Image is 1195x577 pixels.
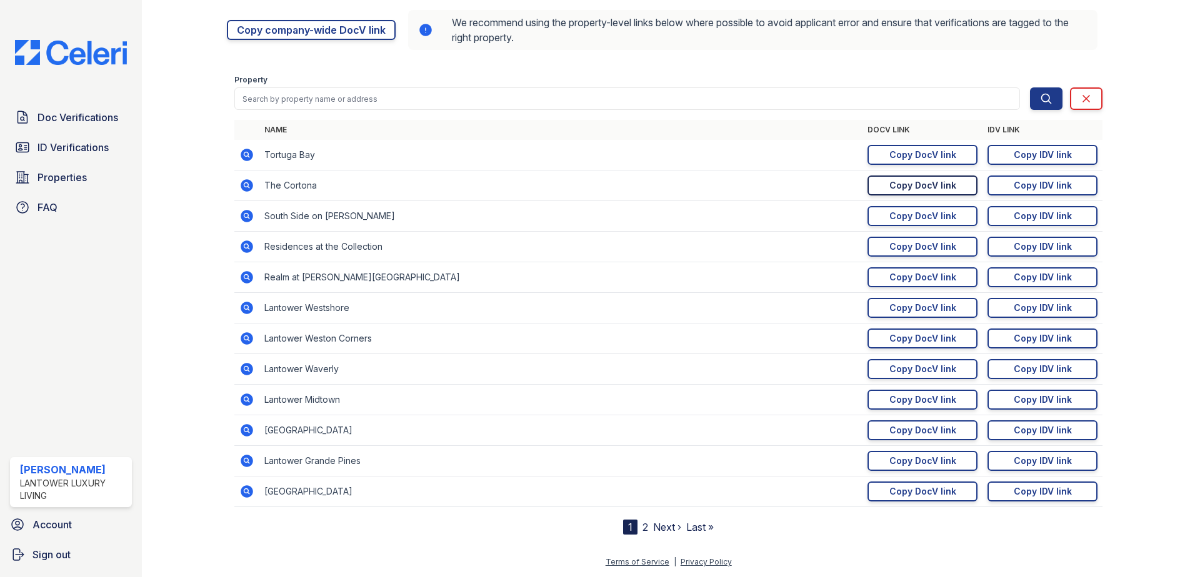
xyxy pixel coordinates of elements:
[1014,302,1072,314] div: Copy IDV link
[10,195,132,220] a: FAQ
[259,170,862,201] td: The Cortona
[1014,210,1072,222] div: Copy IDV link
[642,521,648,533] a: 2
[259,201,862,232] td: South Side on [PERSON_NAME]
[32,547,71,562] span: Sign out
[32,517,72,532] span: Account
[259,354,862,385] td: Lantower Waverly
[20,477,127,502] div: Lantower Luxury Living
[867,145,977,165] a: Copy DocV link
[889,424,956,436] div: Copy DocV link
[867,328,977,348] a: Copy DocV link
[987,328,1097,348] a: Copy IDV link
[867,481,977,501] a: Copy DocV link
[987,237,1097,257] a: Copy IDV link
[1014,393,1072,406] div: Copy IDV link
[1014,455,1072,467] div: Copy IDV link
[1014,424,1072,436] div: Copy IDV link
[1014,149,1072,161] div: Copy IDV link
[5,542,137,567] a: Sign out
[1014,240,1072,253] div: Copy IDV link
[867,175,977,195] a: Copy DocV link
[987,359,1097,379] a: Copy IDV link
[867,267,977,287] a: Copy DocV link
[987,420,1097,440] a: Copy IDV link
[889,210,956,222] div: Copy DocV link
[867,237,977,257] a: Copy DocV link
[889,363,956,375] div: Copy DocV link
[889,179,956,192] div: Copy DocV link
[987,206,1097,226] a: Copy IDV link
[623,520,637,535] div: 1
[987,267,1097,287] a: Copy IDV link
[889,271,956,284] div: Copy DocV link
[20,462,127,477] div: [PERSON_NAME]
[987,145,1097,165] a: Copy IDV link
[686,521,714,533] a: Last »
[867,390,977,410] a: Copy DocV link
[259,323,862,354] td: Lantower Weston Corners
[37,110,118,125] span: Doc Verifications
[867,206,977,226] a: Copy DocV link
[1014,271,1072,284] div: Copy IDV link
[37,200,57,215] span: FAQ
[259,262,862,293] td: Realm at [PERSON_NAME][GEOGRAPHIC_DATA]
[987,481,1097,501] a: Copy IDV link
[889,332,956,345] div: Copy DocV link
[987,451,1097,471] a: Copy IDV link
[5,512,137,537] a: Account
[674,557,676,566] div: |
[5,40,137,65] img: CE_Logo_Blue-a8612792a0a2168367f1c8372b55b34899dd931a85d93a1a3d3e32e68fde9ad4.png
[37,170,87,185] span: Properties
[867,359,977,379] a: Copy DocV link
[227,20,396,40] a: Copy company-wide DocV link
[681,557,732,566] a: Privacy Policy
[889,240,956,253] div: Copy DocV link
[653,521,681,533] a: Next ›
[1014,179,1072,192] div: Copy IDV link
[1014,485,1072,498] div: Copy IDV link
[867,298,977,318] a: Copy DocV link
[234,75,267,85] label: Property
[889,302,956,314] div: Copy DocV link
[867,451,977,471] a: Copy DocV link
[10,135,132,160] a: ID Verifications
[889,393,956,406] div: Copy DocV link
[982,120,1102,140] th: IDV Link
[259,232,862,262] td: Residences at the Collection
[867,420,977,440] a: Copy DocV link
[987,390,1097,410] a: Copy IDV link
[259,385,862,415] td: Lantower Midtown
[889,485,956,498] div: Copy DocV link
[987,175,1097,195] a: Copy IDV link
[606,557,669,566] a: Terms of Service
[889,149,956,161] div: Copy DocV link
[234,87,1020,110] input: Search by property name or address
[889,455,956,467] div: Copy DocV link
[862,120,982,140] th: DocV Link
[259,415,862,446] td: [GEOGRAPHIC_DATA]
[259,446,862,476] td: Lantower Grande Pines
[259,140,862,170] td: Tortuga Bay
[1014,332,1072,345] div: Copy IDV link
[259,476,862,507] td: [GEOGRAPHIC_DATA]
[10,105,132,130] a: Doc Verifications
[37,140,109,155] span: ID Verifications
[10,165,132,190] a: Properties
[987,298,1097,318] a: Copy IDV link
[1014,363,1072,375] div: Copy IDV link
[408,10,1097,50] div: We recommend using the property-level links below where possible to avoid applicant error and ens...
[259,120,862,140] th: Name
[259,293,862,323] td: Lantower Westshore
